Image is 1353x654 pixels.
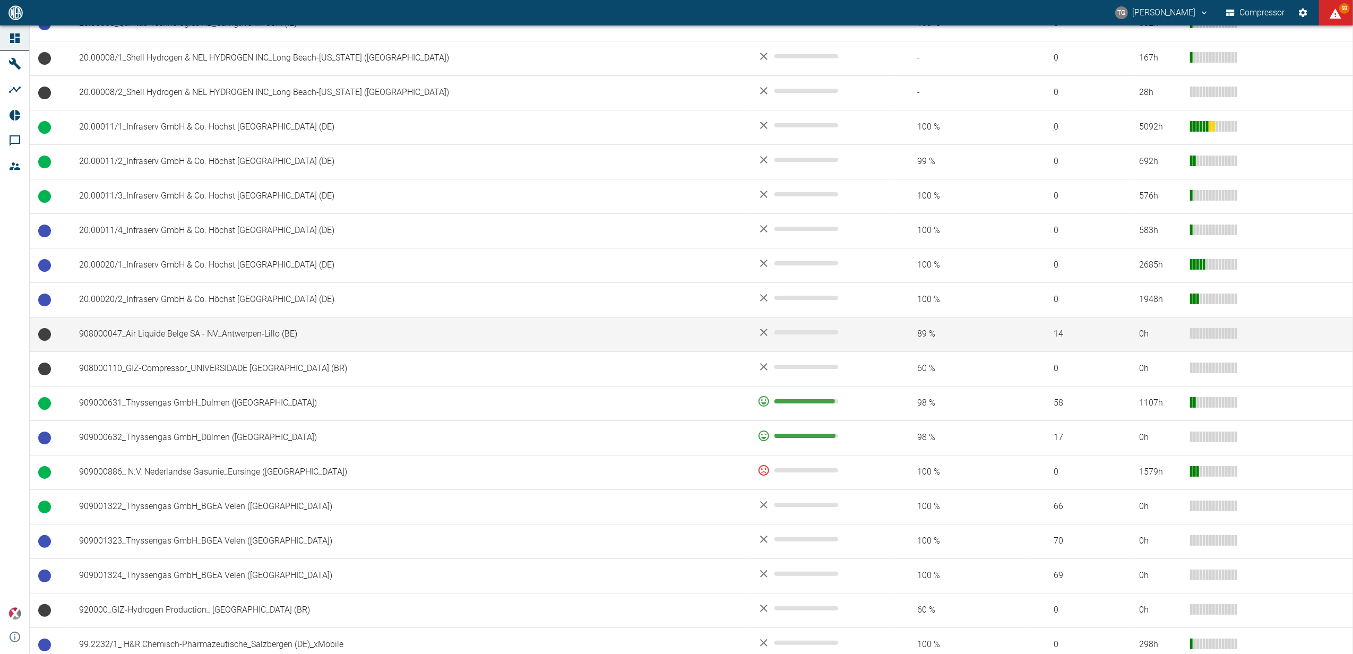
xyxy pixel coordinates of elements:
[38,466,51,479] span: Betrieb
[1139,432,1182,444] div: 0 h
[900,432,1020,444] span: 98 %
[38,570,51,582] span: Betriebsbereit
[71,179,749,213] td: 20.00011/3_Infraserv GmbH & Co. Höchst [GEOGRAPHIC_DATA] (DE)
[757,222,883,235] div: No data
[38,225,51,237] span: Betriebsbereit
[71,558,749,593] td: 909001324_Thyssengas GmbH_BGEA Velen ([GEOGRAPHIC_DATA])
[1037,121,1122,133] span: 0
[71,41,749,75] td: 20.00008/1_Shell Hydrogen & NEL HYDROGEN INC_Long Beach-[US_STATE] ([GEOGRAPHIC_DATA])
[900,639,1020,651] span: 100 %
[38,294,51,306] span: Betriebsbereit
[38,432,51,444] span: Betriebsbereit
[1139,363,1182,375] div: 0 h
[757,257,883,270] div: No data
[900,363,1020,375] span: 60 %
[900,259,1020,271] span: 100 %
[71,351,749,386] td: 908000110_GIZ-Compressor_UNIVERSIDADE [GEOGRAPHIC_DATA] (BR)
[71,420,749,455] td: 909000632_Thyssengas GmbH_Dülmen ([GEOGRAPHIC_DATA])
[900,570,1020,582] span: 100 %
[1037,397,1122,409] span: 58
[757,326,883,339] div: No data
[757,119,883,132] div: No data
[1139,639,1182,651] div: 298 h
[1037,466,1122,478] span: 0
[38,328,51,341] span: Keine Daten
[1139,466,1182,478] div: 1579 h
[38,363,51,375] span: Keine Daten
[1139,225,1182,237] div: 583 h
[38,121,51,134] span: Betrieb
[38,87,51,99] span: Keine Daten
[38,604,51,617] span: Keine Daten
[38,156,51,168] span: Betrieb
[900,121,1020,133] span: 100 %
[1037,190,1122,202] span: 0
[71,248,749,282] td: 20.00020/1_Infraserv GmbH & Co. Höchst [GEOGRAPHIC_DATA] (DE)
[757,636,883,649] div: No data
[71,213,749,248] td: 20.00011/4_Infraserv GmbH & Co. Höchst [GEOGRAPHIC_DATA] (DE)
[1139,259,1182,271] div: 2685 h
[757,429,883,442] div: 96 %
[38,52,51,65] span: Keine Daten
[900,87,1020,99] span: -
[757,533,883,546] div: No data
[900,466,1020,478] span: 100 %
[71,317,749,351] td: 908000047_Air Liquide Belge SA - NV_Antwerpen-Lillo (BE)
[1037,156,1122,168] span: 0
[900,397,1020,409] span: 98 %
[71,110,749,144] td: 20.00011/1_Infraserv GmbH & Co. Höchst [GEOGRAPHIC_DATA] (DE)
[900,535,1020,547] span: 100 %
[38,259,51,272] span: Betriebsbereit
[1037,501,1122,513] span: 66
[71,455,749,489] td: 909000886_ N.V. Nederlandse Gasunie_Eursinge ([GEOGRAPHIC_DATA])
[38,397,51,410] span: Betrieb
[900,328,1020,340] span: 89 %
[900,294,1020,306] span: 100 %
[900,604,1020,616] span: 60 %
[1114,3,1211,22] button: thomas.gregoir@neuman-esser.com
[757,498,883,511] div: No data
[757,291,883,304] div: No data
[1037,87,1122,99] span: 0
[1294,3,1313,22] button: Einstellungen
[1139,535,1182,547] div: 0 h
[1139,190,1182,202] div: 576 h
[900,225,1020,237] span: 100 %
[1037,570,1122,582] span: 69
[1037,363,1122,375] span: 0
[38,190,51,203] span: Betrieb
[38,501,51,513] span: Betrieb
[7,5,24,20] img: logo
[71,75,749,110] td: 20.00008/2_Shell Hydrogen & NEL HYDROGEN INC_Long Beach-[US_STATE] ([GEOGRAPHIC_DATA])
[8,607,21,620] img: Xplore Logo
[71,386,749,420] td: 909000631_Thyssengas GmbH_Dülmen ([GEOGRAPHIC_DATA])
[1115,6,1128,19] div: TG
[1037,52,1122,64] span: 0
[1037,294,1122,306] span: 0
[71,144,749,179] td: 20.00011/2_Infraserv GmbH & Co. Höchst [GEOGRAPHIC_DATA] (DE)
[757,84,883,97] div: No data
[757,567,883,580] div: No data
[1139,52,1182,64] div: 167 h
[1037,639,1122,651] span: 0
[1139,121,1182,133] div: 5092 h
[900,190,1020,202] span: 100 %
[1139,570,1182,582] div: 0 h
[757,602,883,615] div: No data
[71,282,749,317] td: 20.00020/2_Infraserv GmbH & Co. Höchst [GEOGRAPHIC_DATA] (DE)
[1037,225,1122,237] span: 0
[1037,604,1122,616] span: 0
[1139,604,1182,616] div: 0 h
[1224,3,1287,22] button: Compressor
[900,501,1020,513] span: 100 %
[38,535,51,548] span: Betriebsbereit
[1339,3,1350,14] span: 93
[900,156,1020,168] span: 99 %
[900,52,1020,64] span: -
[1037,535,1122,547] span: 70
[757,153,883,166] div: No data
[757,464,883,477] div: 0 %
[757,188,883,201] div: No data
[1139,87,1182,99] div: 28 h
[757,50,883,63] div: No data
